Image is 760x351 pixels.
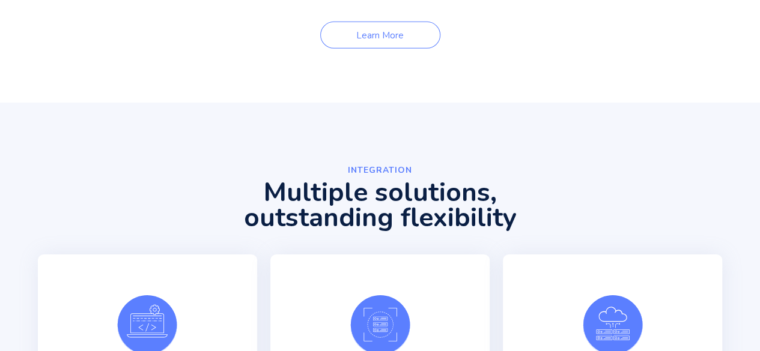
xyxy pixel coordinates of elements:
[141,180,619,230] h2: Multiple solutions, outstanding flexibility
[320,22,440,49] a: Learn More
[348,163,412,178] p: INTEGRAtiON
